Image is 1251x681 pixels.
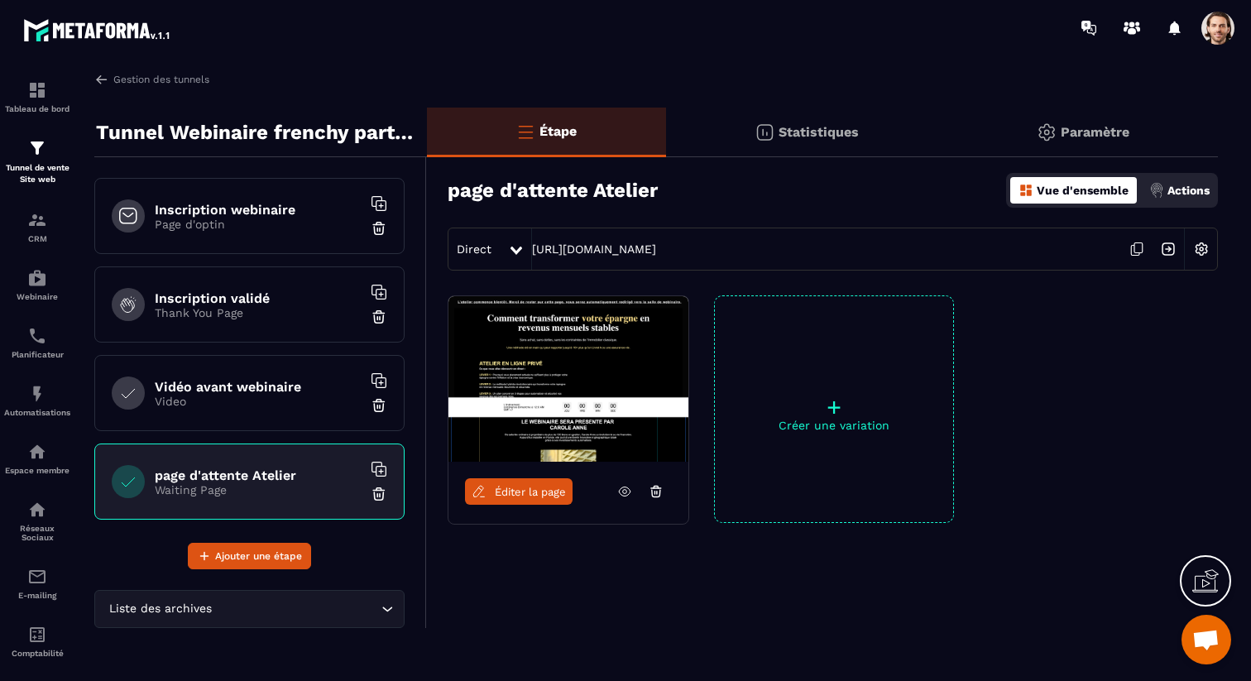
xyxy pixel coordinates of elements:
[1037,122,1057,142] img: setting-gr.5f69749f.svg
[27,567,47,587] img: email
[94,72,109,87] img: arrow
[755,122,774,142] img: stats.20deebd0.svg
[465,478,573,505] a: Éditer la page
[4,429,70,487] a: automationsautomationsEspace membre
[155,395,362,408] p: Video
[105,600,215,618] span: Liste des archives
[4,350,70,359] p: Planificateur
[4,524,70,542] p: Réseaux Sociaux
[27,500,47,520] img: social-network
[27,442,47,462] img: automations
[4,408,70,417] p: Automatisations
[371,397,387,414] img: trash
[96,116,415,149] p: Tunnel Webinaire frenchy partners
[155,290,362,306] h6: Inscription validé
[457,242,491,256] span: Direct
[371,309,387,325] img: trash
[4,162,70,185] p: Tunnel de vente Site web
[4,256,70,314] a: automationsautomationsWebinaire
[1153,233,1184,265] img: arrow-next.bcc2205e.svg
[1181,615,1231,664] div: Ouvrir le chat
[4,554,70,612] a: emailemailE-mailing
[779,124,859,140] p: Statistiques
[4,591,70,600] p: E-mailing
[715,396,953,419] p: +
[27,210,47,230] img: formation
[23,15,172,45] img: logo
[1019,183,1033,198] img: dashboard-orange.40269519.svg
[4,126,70,198] a: formationformationTunnel de vente Site web
[215,600,377,618] input: Search for option
[155,306,362,319] p: Thank You Page
[94,590,405,628] div: Search for option
[94,72,209,87] a: Gestion des tunnels
[4,104,70,113] p: Tableau de bord
[4,612,70,670] a: accountantaccountantComptabilité
[155,468,362,483] h6: page d'attente Atelier
[4,466,70,475] p: Espace membre
[4,292,70,301] p: Webinaire
[27,384,47,404] img: automations
[4,234,70,243] p: CRM
[1186,233,1217,265] img: setting-w.858f3a88.svg
[27,625,47,645] img: accountant
[155,218,362,231] p: Page d'optin
[4,372,70,429] a: automationsautomationsAutomatisations
[1037,184,1129,197] p: Vue d'ensemble
[1167,184,1210,197] p: Actions
[27,268,47,288] img: automations
[1149,183,1164,198] img: actions.d6e523a2.png
[27,80,47,100] img: formation
[515,122,535,141] img: bars-o.4a397970.svg
[4,314,70,372] a: schedulerschedulerPlanificateur
[1061,124,1129,140] p: Paramètre
[27,326,47,346] img: scheduler
[495,486,566,498] span: Éditer la page
[155,483,362,496] p: Waiting Page
[4,68,70,126] a: formationformationTableau de bord
[371,220,387,237] img: trash
[4,649,70,658] p: Comptabilité
[215,548,302,564] span: Ajouter une étape
[188,543,311,569] button: Ajouter une étape
[448,179,658,202] h3: page d'attente Atelier
[27,138,47,158] img: formation
[155,379,362,395] h6: Vidéo avant webinaire
[715,419,953,432] p: Créer une variation
[448,296,688,462] img: image
[4,487,70,554] a: social-networksocial-networkRéseaux Sociaux
[4,198,70,256] a: formationformationCRM
[539,123,577,139] p: Étape
[371,486,387,502] img: trash
[532,242,656,256] a: [URL][DOMAIN_NAME]
[155,202,362,218] h6: Inscription webinaire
